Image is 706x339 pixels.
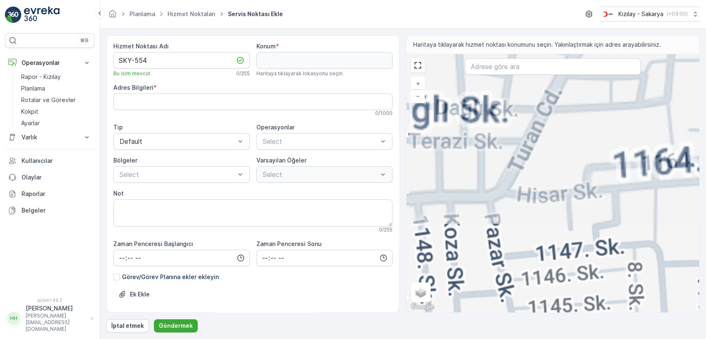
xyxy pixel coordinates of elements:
font: [PERSON_NAME] [26,305,73,312]
a: Uzaklaştır [412,90,424,102]
a: Rapor - Kızılay [18,71,94,83]
a: Ayarlar [18,117,94,129]
a: Ana sayfa [108,12,117,19]
a: Olaylar [5,169,94,186]
font: Zaman Penceresi Sonu [256,240,322,247]
button: Varlık [5,129,94,146]
img: logo [5,7,22,23]
font: Kızılay - Sakarya [618,10,663,17]
font: Görev/Görev Planına ekler ekleyin [122,273,219,280]
button: HH[PERSON_NAME][PERSON_NAME][EMAIL_ADDRESS][DOMAIN_NAME] [5,304,94,332]
font: Tip [113,124,123,131]
font: ⌘B [80,37,89,43]
font: 255 [241,70,250,76]
a: Bu alanı Google Haritalar'da açın (yeni bir pencere açılır) [409,301,436,312]
font: Zaman Penceresi Başlangıcı [113,240,193,247]
font: Not [113,190,124,197]
font: Rapor - Kızılay [21,73,61,80]
font: Haritaya tıklayarak lokasyonu seçin. [256,70,344,76]
a: Hizmet Noktaları [168,10,215,17]
font: Haritaya tıklayarak hizmet noktası konumunu seçin. Yakınlaştırmak için adres arayabilirsiniz. [413,41,661,48]
font: HH [10,315,17,321]
font: + [416,80,420,87]
font: Göndermek [159,322,193,329]
font: Operasyonlar [22,59,60,66]
a: Planlama [129,10,155,17]
font: Planlama [21,85,45,92]
button: Kızılay - Sakarya(+03:00) [601,7,699,21]
font: [PERSON_NAME][EMAIL_ADDRESS][DOMAIN_NAME] [26,313,69,332]
button: Göndermek [154,319,198,332]
font: Bu isim mevcut [113,70,150,76]
font: Rotalar ve Görevler [21,96,76,103]
p: Select [120,169,235,179]
font: Olaylar [22,174,41,181]
font: Ek Ekle [130,291,150,298]
font: 0 [375,110,378,116]
font: Ayarlar [21,119,40,127]
font: ) [686,11,688,17]
font: ( [667,11,668,17]
font: 255 [384,227,392,233]
font: Servis Noktası Ekle [228,10,283,17]
font: Bölgeler [113,157,137,164]
font: Kokpit [21,108,38,115]
font: Varsayılan Öğeler [256,157,306,164]
a: Rotalar ve Görevler [18,94,94,106]
button: İptal etmek [106,319,149,332]
input: Adrese göre ara [465,58,640,75]
button: Dosya Yükle [113,288,155,301]
p: Select [263,136,378,146]
a: Kullanıcılar [5,153,94,169]
a: Yakınlaştır [412,77,424,90]
font: Raporlar [22,190,45,197]
font: Kullanıcılar [22,157,53,164]
img: logo_light-DOdMpM7g.png [24,7,60,23]
img: k%C4%B1z%C4%B1lay_DTAvauz.png [601,10,615,19]
font: − [416,92,420,99]
a: Kokpit [18,106,94,117]
font: Operasyonlar [256,124,294,131]
font: / [382,227,384,233]
font: 0 [236,70,239,76]
font: Konum [256,43,276,50]
font: Varlık [22,134,37,141]
font: +03:00 [668,11,686,17]
font: Adres Bilgileri [113,84,153,91]
button: Operasyonlar [5,55,94,71]
a: Tam Ekranı Görüntüle [412,59,424,72]
font: / [378,110,380,116]
a: Planlama [18,83,94,94]
font: İptal etmek [111,322,144,329]
a: Belgeler [5,202,94,219]
font: 1000 [380,110,392,116]
font: Belgeler [22,207,45,214]
font: Hizmet Noktası Adı [113,43,169,50]
a: Raporlar [5,186,94,202]
font: 1.49.2 [49,298,62,303]
font: / [239,70,241,76]
a: Katmanlar [412,283,430,301]
font: 0 [379,227,382,233]
font: sürüm [37,298,49,303]
img: Google [409,301,436,312]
